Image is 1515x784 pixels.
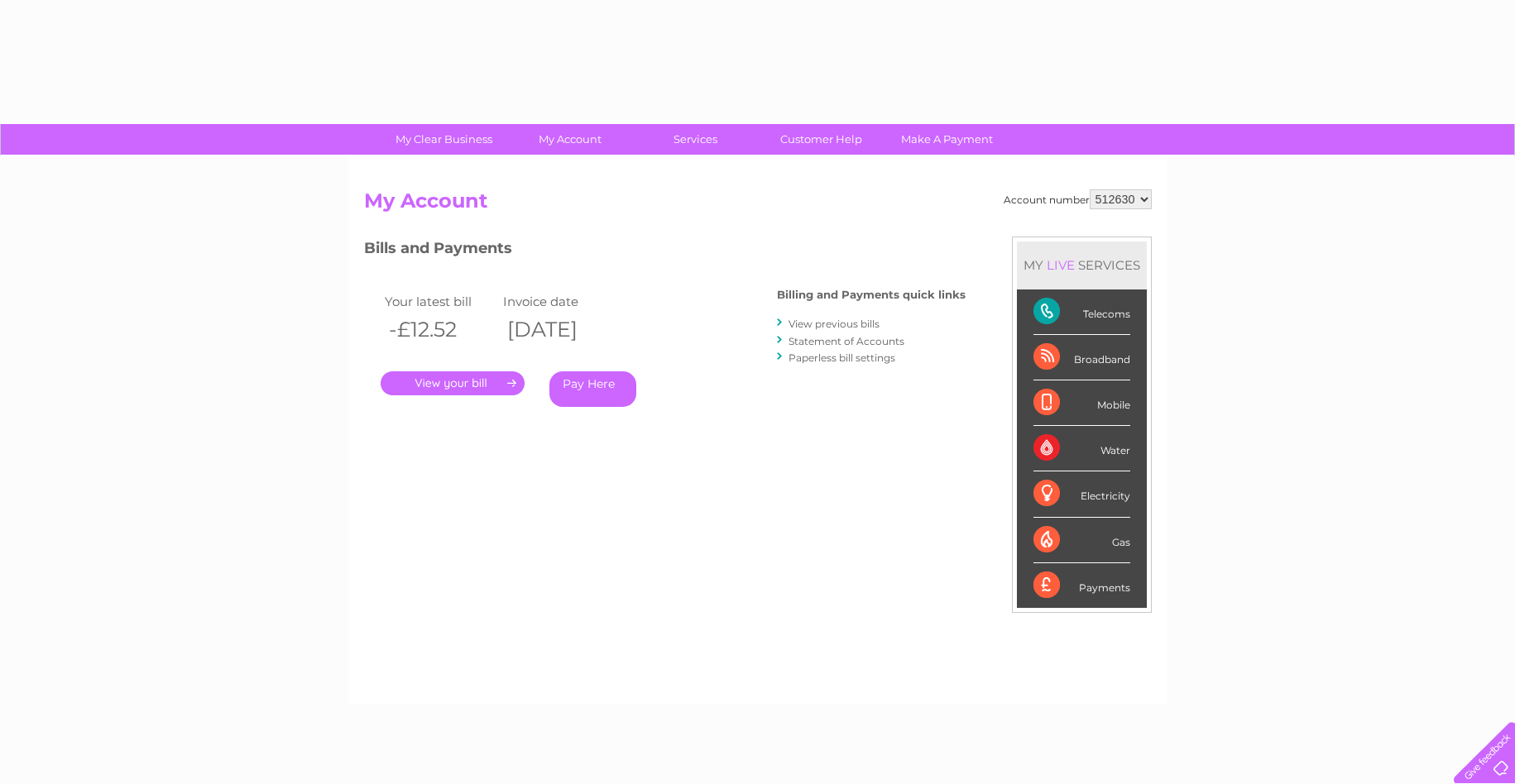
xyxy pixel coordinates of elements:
[1033,289,1130,335] div: Telecoms
[1033,335,1130,380] div: Broadband
[789,351,895,364] a: Paperless bill settings
[1033,471,1130,517] div: Electricity
[499,313,618,347] th: [DATE]
[499,290,618,313] td: Invoice date
[1033,380,1130,426] div: Mobile
[381,290,500,313] td: Your latest bill
[1033,426,1130,471] div: Water
[789,318,880,330] a: View previous bills
[789,335,904,347] a: Statement of Accounts
[549,371,636,407] a: Pay Here
[1043,257,1078,273] div: LIVE
[364,237,966,265] h3: Bills and Payments
[1017,241,1147,289] div: MY SERVICES
[381,371,525,395] a: .
[1033,563,1130,608] div: Payments
[1033,518,1130,563] div: Gas
[376,124,512,155] a: My Clear Business
[879,124,1015,155] a: Make A Payment
[501,124,638,155] a: My Account
[381,313,500,347] th: -£12.52
[777,289,966,301] h4: Billing and Payments quick links
[627,124,764,155] a: Services
[364,189,1152,221] h2: My Account
[753,124,889,155] a: Customer Help
[1004,189,1152,209] div: Account number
